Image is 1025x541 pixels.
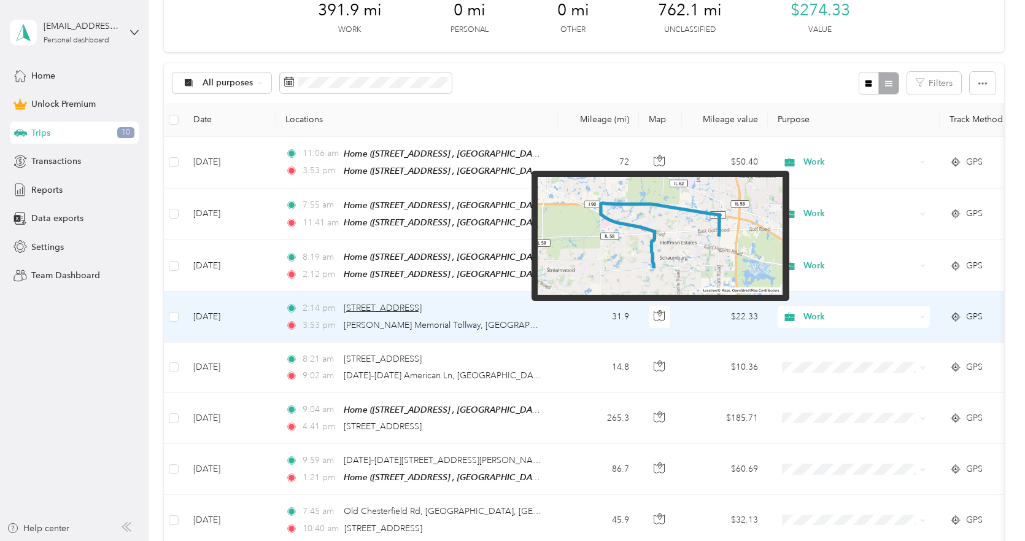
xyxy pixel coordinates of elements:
[558,444,639,495] td: 86.7
[303,319,338,332] span: 3:53 pm
[538,177,783,295] img: minimap
[303,302,338,315] span: 2:14 pm
[803,207,916,220] span: Work
[303,522,339,535] span: 10:40 am
[303,369,338,383] span: 9:02 am
[803,259,916,273] span: Work
[31,241,64,254] span: Settings
[184,343,276,393] td: [DATE]
[454,1,485,20] span: 0 mi
[303,198,338,212] span: 7:55 am
[276,103,558,137] th: Locations
[31,69,55,82] span: Home
[31,155,81,168] span: Transactions
[303,505,338,518] span: 7:45 am
[344,252,636,262] span: Home ([STREET_ADDRESS] , [GEOGRAPHIC_DATA], [GEOGRAPHIC_DATA])
[966,207,983,220] span: GPS
[344,405,636,415] span: Home ([STREET_ADDRESS] , [GEOGRAPHIC_DATA], [GEOGRAPHIC_DATA])
[682,444,768,495] td: $60.69
[338,25,361,36] p: Work
[344,455,547,465] span: [DATE]–[DATE][STREET_ADDRESS][PERSON_NAME]
[560,25,586,36] p: Other
[344,370,732,381] span: [DATE]–[DATE] American Ln, [GEOGRAPHIC_DATA], [GEOGRAPHIC_DATA], [GEOGRAPHIC_DATA]
[966,259,983,273] span: GPS
[658,1,722,20] span: 762.1 mi
[557,1,589,20] span: 0 mi
[682,137,768,189] td: $50.40
[344,421,422,432] span: [STREET_ADDRESS]
[966,155,983,169] span: GPS
[344,217,636,228] span: Home ([STREET_ADDRESS] , [GEOGRAPHIC_DATA], [GEOGRAPHIC_DATA])
[639,103,682,137] th: Map
[31,212,83,225] span: Data exports
[558,393,639,444] td: 265.3
[344,200,636,211] span: Home ([STREET_ADDRESS] , [GEOGRAPHIC_DATA], [GEOGRAPHIC_DATA])
[344,472,636,483] span: Home ([STREET_ADDRESS] , [GEOGRAPHIC_DATA], [GEOGRAPHIC_DATA])
[184,103,276,137] th: Date
[203,79,253,87] span: All purposes
[31,98,96,111] span: Unlock Premium
[303,268,338,281] span: 2:12 pm
[31,126,50,139] span: Trips
[558,103,639,137] th: Mileage (mi)
[184,292,276,342] td: [DATE]
[803,155,916,169] span: Work
[303,147,338,160] span: 11:06 am
[791,1,850,20] span: $274.33
[966,360,983,374] span: GPS
[184,189,276,240] td: [DATE]
[31,184,63,197] span: Reports
[682,393,768,444] td: $185.71
[558,343,639,393] td: 14.8
[344,320,667,330] span: [PERSON_NAME] Memorial Tollway, [GEOGRAPHIC_DATA], [GEOGRAPHIC_DATA]
[303,216,338,230] span: 11:41 am
[344,354,422,364] span: [STREET_ADDRESS]
[344,303,422,313] span: [STREET_ADDRESS]
[184,240,276,292] td: [DATE]
[907,72,961,95] button: Filters
[664,25,716,36] p: Unclassified
[44,37,109,44] div: Personal dashboard
[344,506,607,516] span: Old Chesterfield Rd, [GEOGRAPHIC_DATA], [GEOGRAPHIC_DATA]
[956,472,1025,541] iframe: Everlance-gr Chat Button Frame
[318,1,382,20] span: 391.9 mi
[344,149,636,159] span: Home ([STREET_ADDRESS] , [GEOGRAPHIC_DATA], [GEOGRAPHIC_DATA])
[682,103,768,137] th: Mileage value
[184,393,276,444] td: [DATE]
[303,420,338,434] span: 4:41 pm
[451,25,489,36] p: Personal
[31,269,100,282] span: Team Dashboard
[966,462,983,476] span: GPS
[558,137,639,189] td: 72
[44,20,120,33] div: [EMAIL_ADDRESS][PERSON_NAME][DOMAIN_NAME]
[303,454,338,467] span: 9:59 am
[303,403,338,416] span: 9:04 am
[7,522,69,535] button: Help center
[117,127,134,138] span: 10
[184,137,276,189] td: [DATE]
[558,292,639,342] td: 31.9
[966,310,983,324] span: GPS
[344,166,636,176] span: Home ([STREET_ADDRESS] , [GEOGRAPHIC_DATA], [GEOGRAPHIC_DATA])
[303,164,338,177] span: 3:53 pm
[803,310,916,324] span: Work
[682,292,768,342] td: $22.33
[344,269,636,279] span: Home ([STREET_ADDRESS] , [GEOGRAPHIC_DATA], [GEOGRAPHIC_DATA])
[184,444,276,495] td: [DATE]
[303,251,338,264] span: 8:19 am
[768,103,940,137] th: Purpose
[808,25,832,36] p: Value
[344,523,422,534] span: [STREET_ADDRESS]
[303,471,338,485] span: 1:21 pm
[303,352,338,366] span: 8:21 am
[966,411,983,425] span: GPS
[682,343,768,393] td: $10.36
